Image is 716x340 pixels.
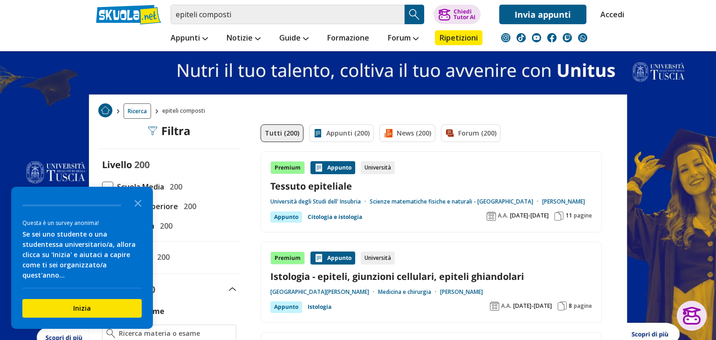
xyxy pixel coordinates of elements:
a: Guide [277,30,311,47]
span: A.A. [501,302,511,310]
a: Ricerca [124,103,151,119]
img: Cerca appunti, riassunti o versioni [407,7,421,21]
img: Home [98,103,112,117]
span: [DATE]-[DATE] [513,302,552,310]
span: 200 [156,220,172,232]
div: Questa è un survey anonima! [22,218,142,227]
span: A.A. [498,212,508,219]
div: Appunto [310,161,355,174]
a: Medicina e chirurgia [378,288,440,296]
span: 11 [565,212,572,219]
a: Appunti [168,30,210,47]
a: [PERSON_NAME] [440,288,483,296]
a: [PERSON_NAME] [542,198,585,205]
input: Ricerca materia o esame [119,329,232,338]
span: [DATE]-[DATE] [510,212,549,219]
img: Appunti contenuto [314,253,324,263]
a: Tutti (200) [261,124,303,142]
span: 200 [153,251,170,263]
img: youtube [532,33,541,42]
a: Appunti (200) [309,124,374,142]
div: Università [361,252,395,265]
img: twitch [563,33,572,42]
a: Accedi [600,5,620,24]
div: Appunto [270,301,302,313]
a: [GEOGRAPHIC_DATA][PERSON_NAME] [270,288,378,296]
img: Forum filtro contenuto [445,129,454,138]
img: Ricerca materia o esame [106,329,115,338]
a: Università degli Studi dell' Insubria [270,198,370,205]
a: Forum [386,30,421,47]
div: Premium [270,252,305,265]
a: Formazione [325,30,372,47]
div: Se sei uno studente o una studentessa universitario/a, allora clicca su 'Inizia' e aiutaci a capi... [22,229,142,280]
a: Citologia e istologia [308,211,362,223]
label: Livello [102,158,132,171]
div: Appunto [310,252,355,265]
img: instagram [501,33,510,42]
a: Home [98,103,112,119]
button: Close the survey [129,193,147,212]
span: pagine [574,302,592,310]
img: facebook [547,33,557,42]
div: Premium [270,161,305,174]
img: Filtra filtri mobile [148,126,158,136]
button: Search Button [405,5,424,24]
button: ChiediTutor AI [434,5,481,24]
span: epiteli composti [162,103,209,119]
span: 200 [134,158,150,171]
a: Istologia - epiteli, giunzioni cellulari, epiteli ghiandolari [270,270,592,283]
span: 200 [180,200,196,212]
img: Pagine [558,301,567,311]
div: Filtra [148,124,191,137]
span: Scuola Media [113,181,164,193]
input: Cerca appunti, riassunti o versioni [171,5,405,24]
a: Notizie [224,30,263,47]
span: pagine [574,212,592,219]
img: WhatsApp [578,33,587,42]
a: News (200) [379,124,435,142]
div: Appunto [270,211,302,223]
img: Pagine [554,211,564,221]
img: Apri e chiudi sezione [229,287,236,291]
a: Ripetizioni [435,30,482,45]
button: Inizia [22,299,142,318]
a: Forum (200) [441,124,501,142]
a: Istologia [308,301,331,313]
a: Scienze matematiche fisiche e naturali - [GEOGRAPHIC_DATA] [370,198,542,205]
img: Appunti contenuto [314,163,324,172]
span: 200 [166,181,182,193]
div: Survey [11,187,153,329]
img: Anno accademico [487,211,496,221]
img: tiktok [516,33,526,42]
a: Tessuto epiteliale [270,180,592,192]
div: Università [361,161,395,174]
a: Invia appunti [499,5,586,24]
img: Appunti filtro contenuto [313,129,323,138]
span: 8 [569,302,572,310]
div: Chiedi Tutor AI [454,9,475,20]
img: Anno accademico [490,301,499,311]
img: News filtro contenuto [384,129,393,138]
